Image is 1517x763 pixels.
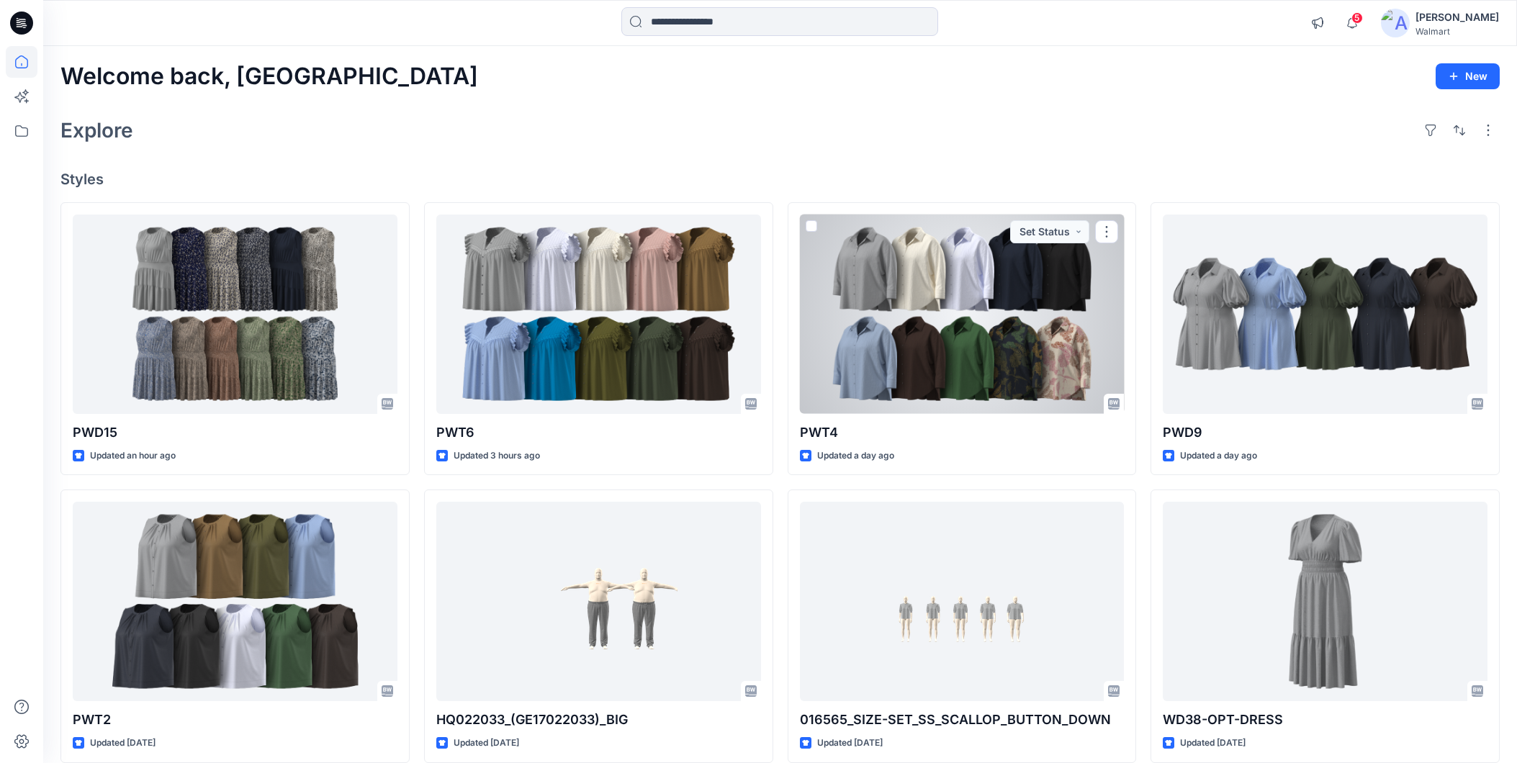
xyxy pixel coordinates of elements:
[454,448,540,464] p: Updated 3 hours ago
[1180,736,1246,751] p: Updated [DATE]
[60,119,133,142] h2: Explore
[1163,502,1487,701] a: WD38-OPT-DRESS
[90,736,156,751] p: Updated [DATE]
[1163,710,1487,730] p: WD38-OPT-DRESS
[800,710,1125,730] p: 016565_SIZE-SET_SS_SCALLOP_BUTTON_DOWN
[73,502,397,701] a: PWT2
[817,736,883,751] p: Updated [DATE]
[436,710,761,730] p: HQ022033_(GE17022033)_BIG
[1436,63,1500,89] button: New
[1180,448,1257,464] p: Updated a day ago
[1415,9,1499,26] div: [PERSON_NAME]
[73,423,397,443] p: PWD15
[817,448,894,464] p: Updated a day ago
[1381,9,1410,37] img: avatar
[1351,12,1363,24] span: 5
[454,736,519,751] p: Updated [DATE]
[800,502,1125,701] a: 016565_SIZE-SET_SS_SCALLOP_BUTTON_DOWN
[1163,423,1487,443] p: PWD9
[1415,26,1499,37] div: Walmart
[436,423,761,443] p: PWT6
[73,215,397,414] a: PWD15
[436,502,761,701] a: HQ022033_(GE17022033)_BIG
[800,423,1125,443] p: PWT4
[436,215,761,414] a: PWT6
[90,448,176,464] p: Updated an hour ago
[60,63,478,90] h2: Welcome back, [GEOGRAPHIC_DATA]
[73,710,397,730] p: PWT2
[800,215,1125,414] a: PWT4
[1163,215,1487,414] a: PWD9
[60,171,1500,188] h4: Styles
